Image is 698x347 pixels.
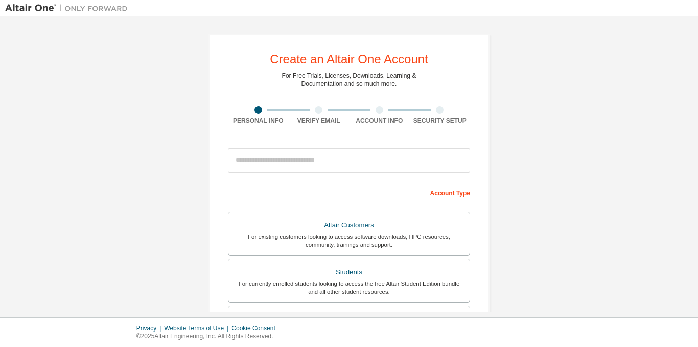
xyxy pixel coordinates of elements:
[235,280,463,296] div: For currently enrolled students looking to access the free Altair Student Edition bundle and all ...
[228,184,470,200] div: Account Type
[235,233,463,249] div: For existing customers looking to access software downloads, HPC resources, community, trainings ...
[136,332,282,341] p: © 2025 Altair Engineering, Inc. All Rights Reserved.
[228,117,289,125] div: Personal Info
[270,53,428,65] div: Create an Altair One Account
[235,312,463,327] div: Faculty
[231,324,281,332] div: Cookie Consent
[136,324,164,332] div: Privacy
[289,117,350,125] div: Verify Email
[235,218,463,233] div: Altair Customers
[410,117,471,125] div: Security Setup
[235,265,463,280] div: Students
[164,324,231,332] div: Website Terms of Use
[282,72,416,88] div: For Free Trials, Licenses, Downloads, Learning & Documentation and so much more.
[5,3,133,13] img: Altair One
[349,117,410,125] div: Account Info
